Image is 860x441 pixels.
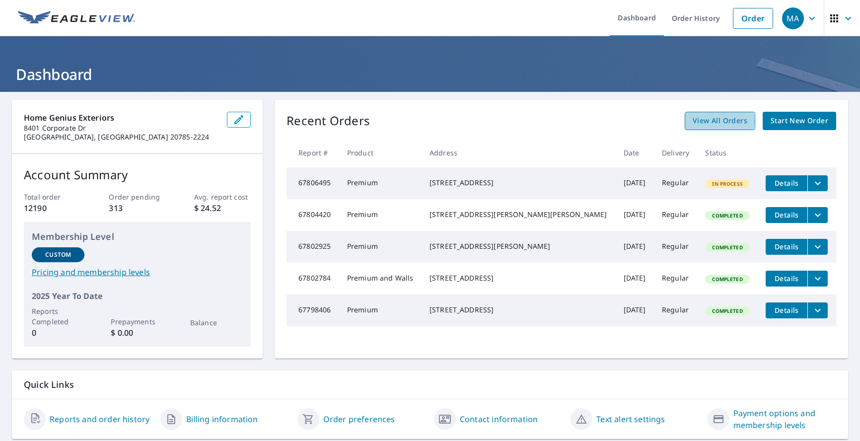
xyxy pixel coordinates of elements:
[32,266,243,278] a: Pricing and membership levels
[24,133,219,142] p: [GEOGRAPHIC_DATA], [GEOGRAPHIC_DATA] 20785-2224
[616,263,654,294] td: [DATE]
[430,305,608,315] div: [STREET_ADDRESS]
[287,167,339,199] td: 67806495
[194,192,251,202] p: Avg. report cost
[186,413,258,425] a: Billing information
[654,294,698,326] td: Regular
[287,199,339,231] td: 67804420
[766,207,807,223] button: detailsBtn-67804420
[287,138,339,167] th: Report #
[287,294,339,326] td: 67798406
[32,306,84,327] p: Reports Completed
[339,294,422,326] td: Premium
[50,413,149,425] a: Reports and order history
[654,138,698,167] th: Delivery
[782,7,804,29] div: MA
[194,202,251,214] p: $ 24.52
[616,138,654,167] th: Date
[697,138,758,167] th: Status
[109,202,165,214] p: 313
[616,231,654,263] td: [DATE]
[706,212,748,219] span: Completed
[18,11,135,26] img: EV Logo
[772,242,801,251] span: Details
[706,180,749,187] span: In Process
[430,178,608,188] div: [STREET_ADDRESS]
[24,192,80,202] p: Total order
[430,241,608,251] div: [STREET_ADDRESS][PERSON_NAME]
[339,167,422,199] td: Premium
[339,263,422,294] td: Premium and Walls
[339,199,422,231] td: Premium
[460,413,538,425] a: Contact information
[616,167,654,199] td: [DATE]
[287,263,339,294] td: 67802784
[654,231,698,263] td: Regular
[430,210,608,220] div: [STREET_ADDRESS][PERSON_NAME][PERSON_NAME]
[339,138,422,167] th: Product
[807,207,828,223] button: filesDropdownBtn-67804420
[772,274,801,283] span: Details
[32,290,243,302] p: 2025 Year To Date
[733,407,836,431] a: Payment options and membership levels
[24,112,219,124] p: Home Genius Exteriors
[654,263,698,294] td: Regular
[111,327,163,339] p: $ 0.00
[109,192,165,202] p: Order pending
[706,276,748,283] span: Completed
[24,378,836,391] p: Quick Links
[287,231,339,263] td: 67802925
[430,273,608,283] div: [STREET_ADDRESS]
[24,166,251,184] p: Account Summary
[693,115,747,127] span: View All Orders
[32,230,243,243] p: Membership Level
[190,317,243,328] p: Balance
[45,250,71,259] p: Custom
[24,124,219,133] p: 8401 Corporate Dr
[772,210,801,220] span: Details
[616,199,654,231] td: [DATE]
[596,413,665,425] a: Text alert settings
[766,175,807,191] button: detailsBtn-67806495
[733,8,773,29] a: Order
[422,138,616,167] th: Address
[706,307,748,314] span: Completed
[706,244,748,251] span: Completed
[807,271,828,287] button: filesDropdownBtn-67802784
[685,112,755,130] a: View All Orders
[807,239,828,255] button: filesDropdownBtn-67802925
[654,199,698,231] td: Regular
[807,302,828,318] button: filesDropdownBtn-67798406
[32,327,84,339] p: 0
[111,316,163,327] p: Prepayments
[772,178,801,188] span: Details
[807,175,828,191] button: filesDropdownBtn-67806495
[616,294,654,326] td: [DATE]
[654,167,698,199] td: Regular
[323,413,395,425] a: Order preferences
[763,112,836,130] a: Start New Order
[339,231,422,263] td: Premium
[766,239,807,255] button: detailsBtn-67802925
[287,112,370,130] p: Recent Orders
[766,271,807,287] button: detailsBtn-67802784
[766,302,807,318] button: detailsBtn-67798406
[771,115,828,127] span: Start New Order
[24,202,80,214] p: 12190
[772,305,801,315] span: Details
[12,64,848,84] h1: Dashboard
